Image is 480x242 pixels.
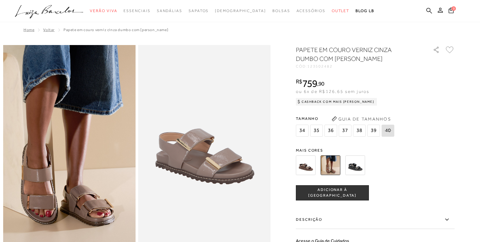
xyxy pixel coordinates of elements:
[297,9,325,13] span: Acessórios
[189,9,209,13] span: Sapatos
[321,155,340,175] img: PAPETE EM COURO VERNIZ CINZA DUMBO COM SOLADO TRATORADO
[63,28,168,32] span: PAPETE EM COURO VERNIZ CINZA DUMBO COM [PERSON_NAME]
[302,78,317,89] span: 759
[296,125,309,137] span: 34
[356,9,374,13] span: BLOG LB
[332,9,350,13] span: Outlet
[382,125,394,137] span: 40
[157,9,182,13] span: Sandálias
[318,80,324,87] span: 90
[272,9,290,13] span: Bolsas
[353,125,366,137] span: 38
[215,5,266,17] a: noSubCategoriesText
[296,155,316,175] img: PAPETE EM COURO VERNIZ CAFÉ COM SOLADO TRATORADO
[356,5,374,17] a: BLOG LB
[296,114,396,123] span: Tamanho
[297,5,325,17] a: noSubCategoriesText
[447,7,456,16] button: 0
[215,9,266,13] span: [DEMOGRAPHIC_DATA]
[296,79,302,84] i: R$
[451,6,456,11] span: 0
[296,64,423,68] div: CÓD:
[310,125,323,137] span: 35
[307,64,333,69] span: 123502482
[123,5,150,17] a: noSubCategoriesText
[157,5,182,17] a: noSubCategoriesText
[296,187,369,198] span: ADICIONAR À [GEOGRAPHIC_DATA]
[296,148,455,152] span: Mais cores
[296,89,369,94] span: ou 6x de R$126,65 sem juros
[332,5,350,17] a: noSubCategoriesText
[123,9,150,13] span: Essenciais
[90,5,117,17] a: noSubCategoriesText
[330,114,393,124] button: Guia de Tamanhos
[189,5,209,17] a: noSubCategoriesText
[90,9,117,13] span: Verão Viva
[296,45,415,63] h1: PAPETE EM COURO VERNIZ CINZA DUMBO COM [PERSON_NAME]
[296,98,377,106] div: Cashback com Mais [PERSON_NAME]
[296,185,369,200] button: ADICIONAR À [GEOGRAPHIC_DATA]
[272,5,290,17] a: noSubCategoriesText
[43,28,55,32] a: Voltar
[317,81,324,87] i: ,
[296,211,455,229] label: Descrição
[367,125,380,137] span: 39
[345,155,365,175] img: PAPETE EM COURO VERNIZ PRETO COM SOLADO TRATORADO
[324,125,337,137] span: 36
[339,125,351,137] span: 37
[23,28,34,32] a: Home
